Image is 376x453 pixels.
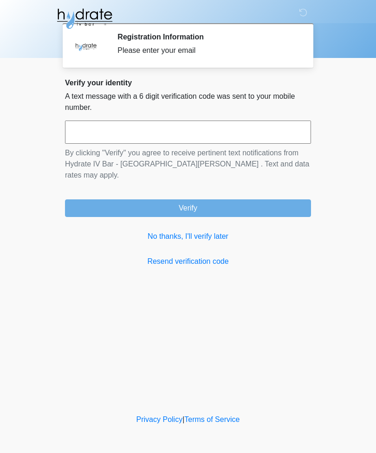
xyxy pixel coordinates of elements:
a: Terms of Service [184,415,240,423]
a: | [182,415,184,423]
a: Resend verification code [65,256,311,267]
a: Privacy Policy [136,415,183,423]
a: No thanks, I'll verify later [65,231,311,242]
img: Agent Avatar [72,32,100,60]
button: Verify [65,199,311,217]
div: Please enter your email [117,45,297,56]
img: Hydrate IV Bar - Fort Collins Logo [56,7,113,30]
p: A text message with a 6 digit verification code was sent to your mobile number. [65,91,311,113]
h2: Verify your identity [65,78,311,87]
p: By clicking "Verify" you agree to receive pertinent text notifications from Hydrate IV Bar - [GEO... [65,147,311,181]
